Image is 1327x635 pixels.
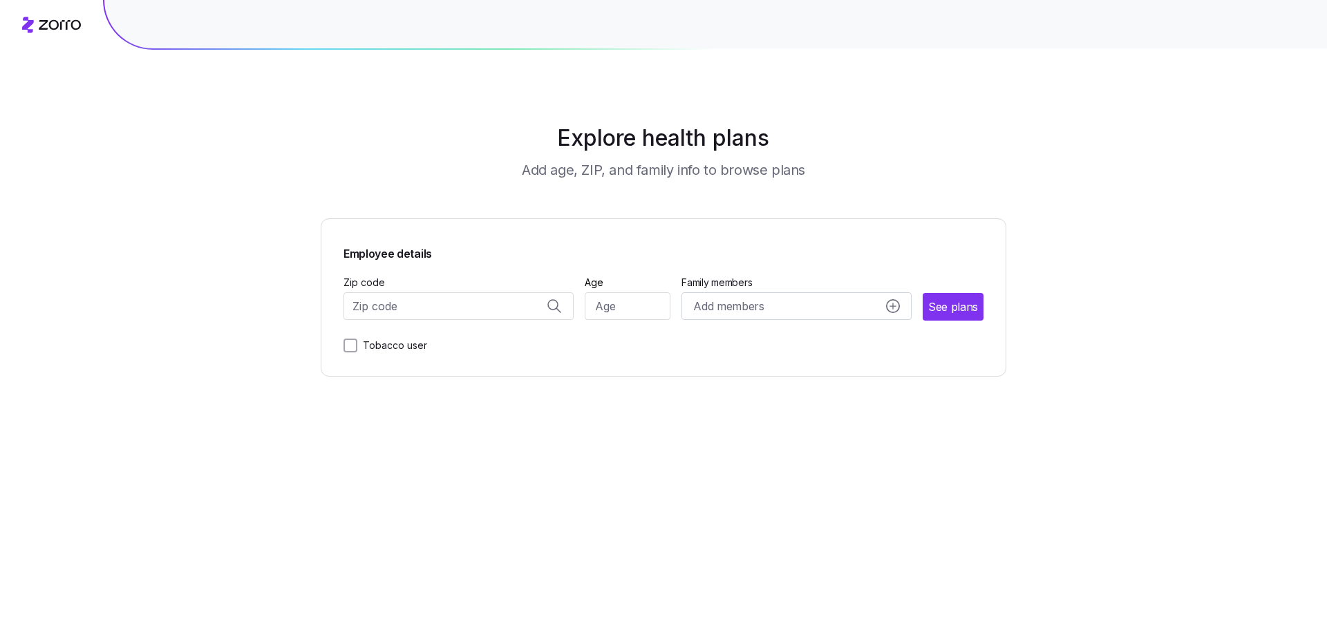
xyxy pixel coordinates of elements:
[681,292,912,320] button: Add membersadd icon
[585,275,603,290] label: Age
[923,293,984,321] button: See plans
[343,275,385,290] label: Zip code
[693,298,764,315] span: Add members
[886,299,900,313] svg: add icon
[681,276,912,290] span: Family members
[585,292,671,320] input: Age
[343,241,432,263] span: Employee details
[357,337,427,354] label: Tobacco user
[343,292,574,320] input: Zip code
[355,122,972,155] h1: Explore health plans
[928,298,978,316] span: See plans
[522,160,805,180] h3: Add age, ZIP, and family info to browse plans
